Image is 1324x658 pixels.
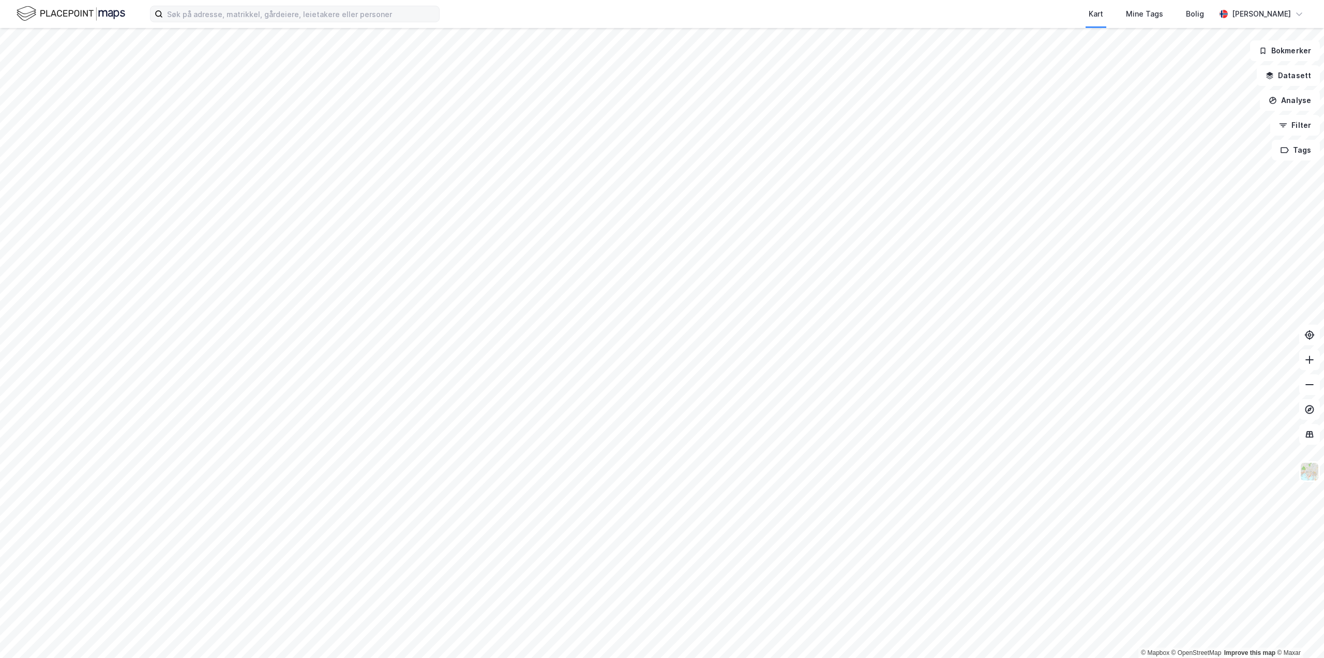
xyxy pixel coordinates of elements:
[1257,65,1320,86] button: Datasett
[1141,649,1169,656] a: Mapbox
[1272,608,1324,658] div: Kontrollprogram for chat
[17,5,125,23] img: logo.f888ab2527a4732fd821a326f86c7f29.svg
[1270,115,1320,136] button: Filter
[1224,649,1275,656] a: Improve this map
[1250,40,1320,61] button: Bokmerker
[1089,8,1103,20] div: Kart
[1126,8,1163,20] div: Mine Tags
[1171,649,1222,656] a: OpenStreetMap
[1300,462,1319,481] img: Z
[1272,608,1324,658] iframe: Chat Widget
[1272,140,1320,160] button: Tags
[1186,8,1204,20] div: Bolig
[1232,8,1291,20] div: [PERSON_NAME]
[1260,90,1320,111] button: Analyse
[163,6,439,22] input: Søk på adresse, matrikkel, gårdeiere, leietakere eller personer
